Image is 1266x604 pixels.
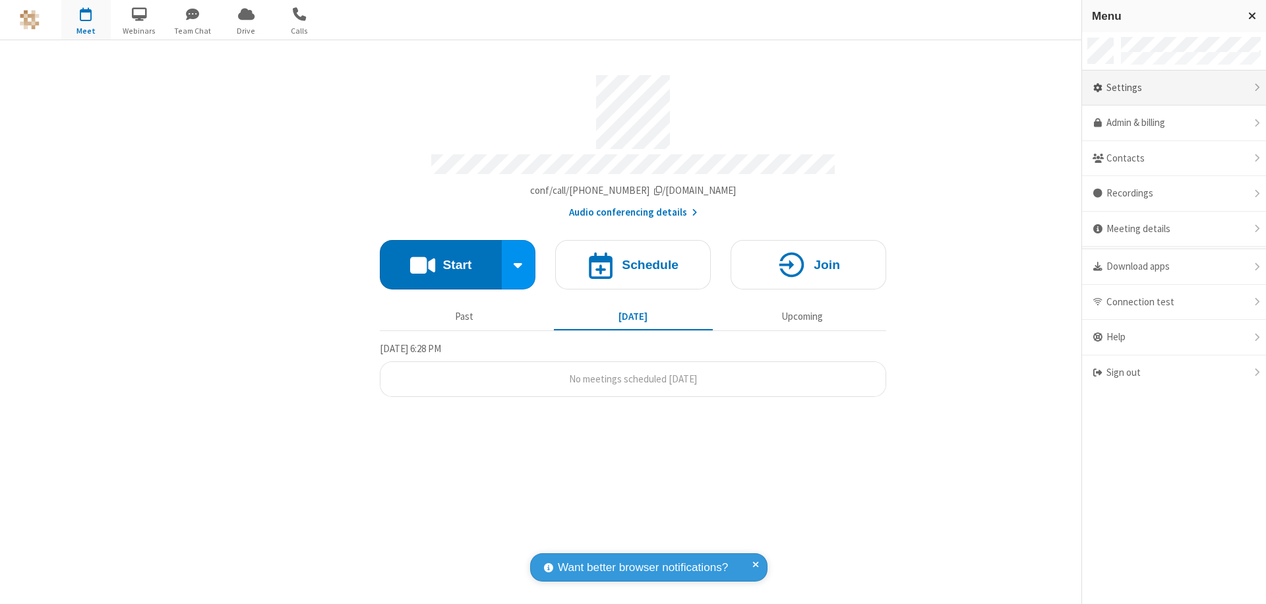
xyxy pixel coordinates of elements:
[115,25,164,37] span: Webinars
[380,341,886,398] section: Today's Meetings
[723,304,882,329] button: Upcoming
[558,559,728,576] span: Want better browser notifications?
[61,25,111,37] span: Meet
[275,25,324,37] span: Calls
[1082,355,1266,390] div: Sign out
[622,258,678,271] h4: Schedule
[1233,570,1256,595] iframe: Chat
[814,258,840,271] h4: Join
[569,373,697,385] span: No meetings scheduled [DATE]
[530,183,737,198] button: Copy my meeting room linkCopy my meeting room link
[1082,71,1266,106] div: Settings
[731,240,886,289] button: Join
[530,184,737,196] span: Copy my meeting room link
[554,304,713,329] button: [DATE]
[1082,285,1266,320] div: Connection test
[502,240,536,289] div: Start conference options
[1082,176,1266,212] div: Recordings
[1082,249,1266,285] div: Download apps
[222,25,271,37] span: Drive
[1082,141,1266,177] div: Contacts
[1092,10,1236,22] h3: Menu
[555,240,711,289] button: Schedule
[380,65,886,220] section: Account details
[442,258,471,271] h4: Start
[385,304,544,329] button: Past
[380,342,441,355] span: [DATE] 6:28 PM
[1082,106,1266,141] a: Admin & billing
[1082,320,1266,355] div: Help
[569,205,698,220] button: Audio conferencing details
[168,25,218,37] span: Team Chat
[380,240,502,289] button: Start
[1082,212,1266,247] div: Meeting details
[20,10,40,30] img: QA Selenium DO NOT DELETE OR CHANGE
